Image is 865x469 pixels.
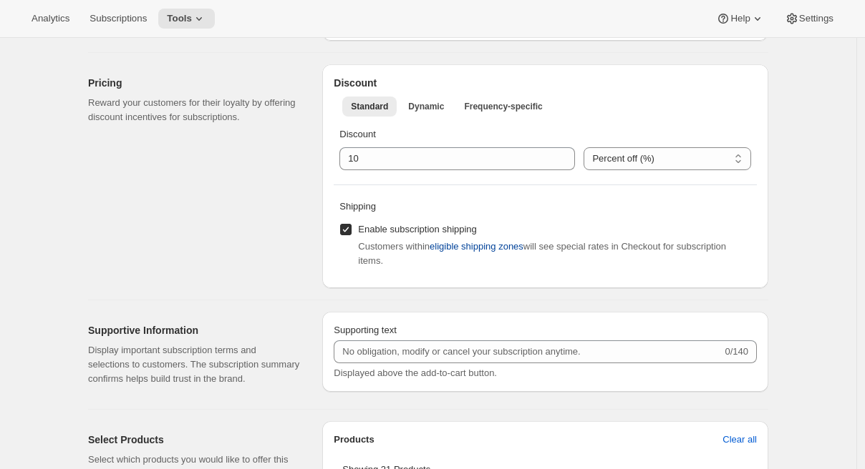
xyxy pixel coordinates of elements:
[714,428,765,451] button: Clear all
[464,101,542,112] span: Frequency-specific
[334,433,374,447] p: Products
[81,9,155,29] button: Subscriptions
[90,13,147,24] span: Subscriptions
[23,9,78,29] button: Analytics
[421,235,532,258] button: eligible shipping zones
[158,9,215,29] button: Tools
[730,13,750,24] span: Help
[351,101,388,112] span: Standard
[339,127,751,142] p: Discount
[334,340,722,363] input: No obligation, modify or cancel your subscription anytime.
[358,224,477,234] span: Enable subscription shipping
[334,76,757,90] h2: Discount
[339,147,554,170] input: 10
[707,9,773,29] button: Help
[32,13,69,24] span: Analytics
[723,433,757,447] span: Clear all
[334,367,497,378] span: Displayed above the add-to-cart button.
[430,240,523,254] span: eligible shipping zones
[88,343,299,386] p: Display important subscription terms and selections to customers. The subscription summary confir...
[88,433,299,447] h2: Select Products
[167,13,192,24] span: Tools
[776,9,842,29] button: Settings
[334,325,396,335] span: Supporting text
[88,96,299,124] p: Reward your customers for their loyalty by offering discount incentives for subscriptions.
[799,13,833,24] span: Settings
[88,76,299,90] h2: Pricing
[339,199,751,214] p: Shipping
[408,101,444,112] span: Dynamic
[88,323,299,337] h2: Supportive Information
[358,241,726,266] span: Customers within will see special rates in Checkout for subscription items.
